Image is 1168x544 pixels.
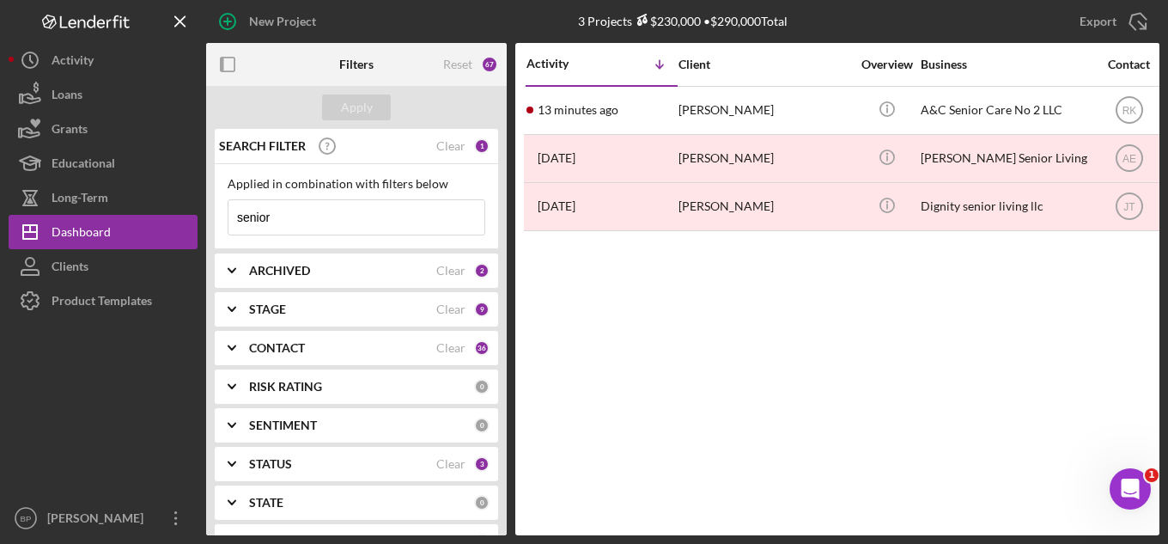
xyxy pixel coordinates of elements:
[52,284,152,322] div: Product Templates
[474,379,490,394] div: 0
[538,151,575,165] time: 2024-10-31 03:22
[474,138,490,154] div: 1
[474,418,490,433] div: 0
[921,58,1092,71] div: Business
[921,88,1092,133] div: A&C Senior Care No 2 LLC
[1080,4,1116,39] div: Export
[249,264,310,278] b: ARCHIVED
[9,284,198,318] button: Product Templates
[1123,201,1135,213] text: JT
[249,341,305,355] b: CONTACT
[9,501,198,535] button: BP[PERSON_NAME]
[52,180,108,219] div: Long-Term
[43,501,155,540] div: [PERSON_NAME]
[52,249,88,288] div: Clients
[1097,58,1161,71] div: Contact
[678,184,850,229] div: [PERSON_NAME]
[9,249,198,284] button: Clients
[9,43,198,77] button: Activity
[678,88,850,133] div: [PERSON_NAME]
[474,263,490,278] div: 2
[249,496,283,510] b: STATE
[52,43,94,82] div: Activity
[481,56,498,73] div: 67
[206,4,333,39] button: New Project
[1122,153,1135,165] text: AE
[436,264,465,278] div: Clear
[538,103,618,117] time: 2025-09-11 18:51
[249,303,286,316] b: STAGE
[52,146,115,185] div: Educational
[341,95,373,120] div: Apply
[474,340,490,356] div: 36
[436,457,465,471] div: Clear
[1110,468,1151,510] iframe: Intercom live chat
[9,146,198,180] button: Educational
[632,14,701,28] div: $230,000
[578,14,788,28] div: 3 Projects • $290,000 Total
[1122,105,1136,117] text: RK
[526,57,602,70] div: Activity
[339,58,374,71] b: Filters
[474,456,490,472] div: 3
[322,95,391,120] button: Apply
[921,184,1092,229] div: Dignity senior living llc
[9,180,198,215] button: Long-Term
[678,136,850,181] div: [PERSON_NAME]
[436,341,465,355] div: Clear
[228,177,485,191] div: Applied in combination with filters below
[219,139,306,153] b: SEARCH FILTER
[9,77,198,112] button: Loans
[436,139,465,153] div: Clear
[474,302,490,317] div: 9
[538,199,575,213] time: 2022-05-10 22:00
[1062,4,1159,39] button: Export
[9,215,198,249] button: Dashboard
[436,303,465,316] div: Clear
[474,495,490,510] div: 0
[249,380,322,394] b: RISK RATING
[1145,468,1159,482] span: 1
[21,514,32,523] text: BP
[249,457,292,471] b: STATUS
[52,77,82,116] div: Loans
[678,58,850,71] div: Client
[443,58,472,71] div: Reset
[249,419,317,432] b: SENTIMENT
[52,112,88,150] div: Grants
[855,58,919,71] div: Overview
[249,4,316,39] div: New Project
[921,136,1092,181] div: [PERSON_NAME] Senior Living
[52,215,111,254] div: Dashboard
[9,112,198,146] button: Grants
